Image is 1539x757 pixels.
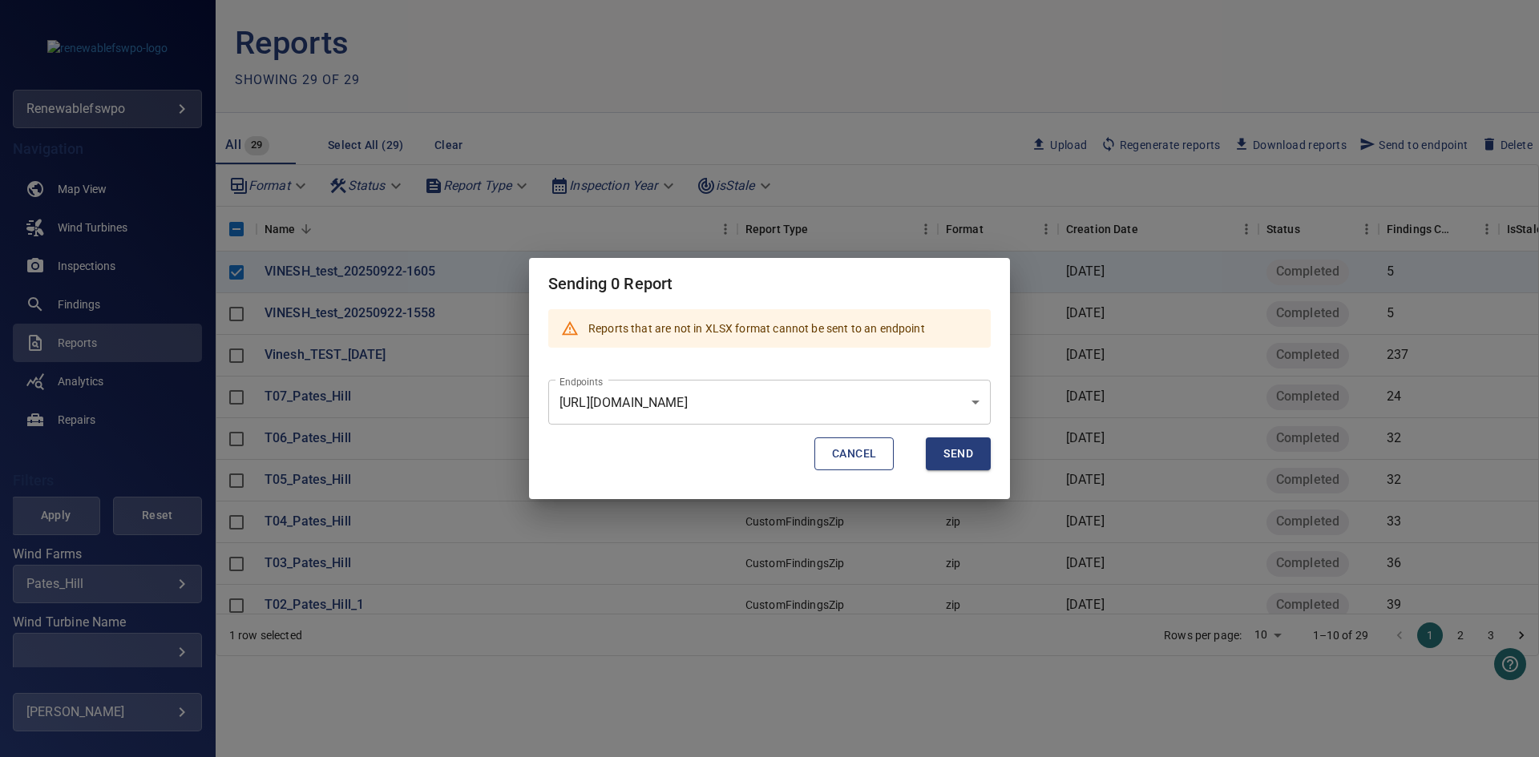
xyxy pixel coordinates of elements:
div: [URL][DOMAIN_NAME] [548,380,991,425]
div: Reports that are not in XLSX format cannot be sent to an endpoint [588,314,925,343]
span: Send [943,444,973,464]
h2: Sending 0 Report [529,258,1010,309]
span: Cancel [832,444,876,464]
button: Send [926,437,991,470]
label: Endpoints [559,375,603,389]
button: Cancel [814,437,894,470]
